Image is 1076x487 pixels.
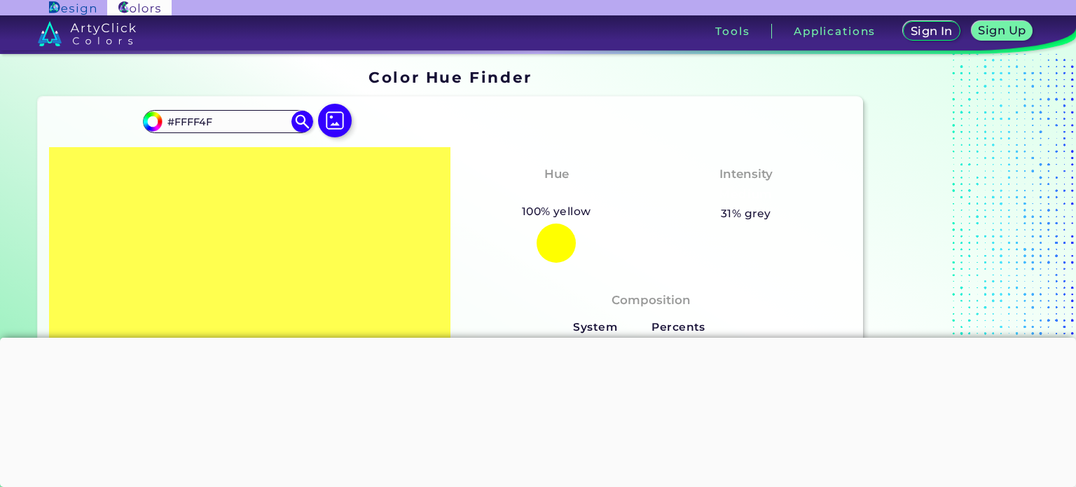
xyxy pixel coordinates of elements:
[516,203,597,221] h5: 100% yellow
[713,186,779,203] h3: Medium
[869,64,1044,481] iframe: Advertisement
[368,67,532,88] h1: Color Hue Finder
[291,111,312,132] img: icon search
[163,112,293,131] input: type color..
[612,290,691,310] h4: Composition
[721,205,771,223] h5: 31% grey
[529,186,584,203] h3: Yellow
[623,316,734,339] h5: Percents
[906,22,958,40] a: Sign In
[318,104,352,137] img: icon picture
[981,25,1024,36] h5: Sign Up
[719,164,773,184] h4: Intensity
[794,26,876,36] h3: Applications
[38,21,137,46] img: logo_artyclick_colors_white.svg
[49,1,96,15] img: ArtyClick Design logo
[715,26,750,36] h3: Tools
[912,26,951,36] h5: Sign In
[544,164,569,184] h4: Hue
[974,22,1030,40] a: Sign Up
[568,316,623,339] h5: System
